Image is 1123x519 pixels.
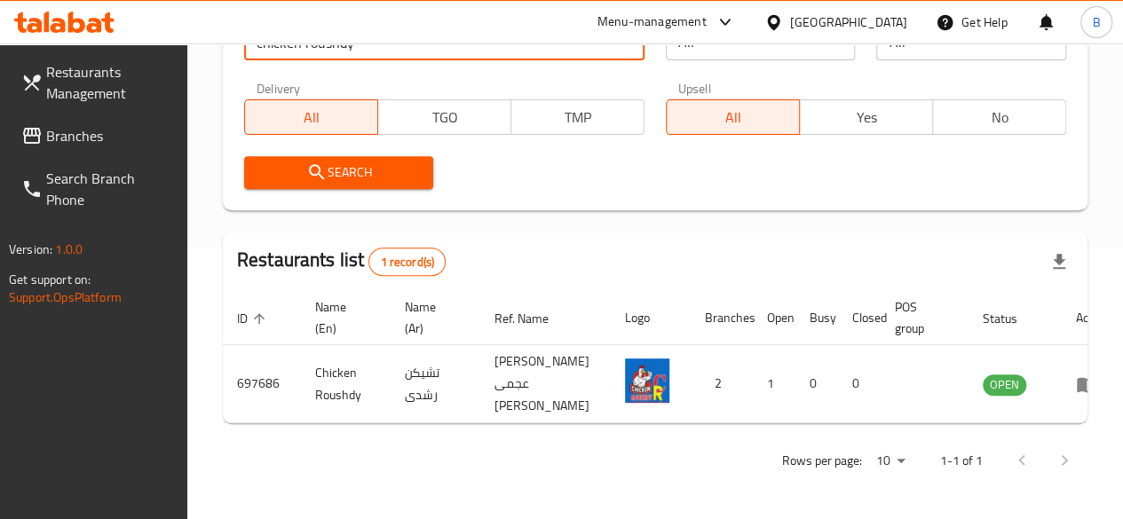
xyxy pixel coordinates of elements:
[315,296,369,339] span: Name (En)
[940,105,1059,130] span: No
[7,114,187,157] a: Branches
[480,345,611,423] td: [PERSON_NAME] عجمى [PERSON_NAME]
[932,99,1066,135] button: No
[385,105,504,130] span: TGO
[46,125,173,146] span: Branches
[244,156,434,189] button: Search
[691,345,753,423] td: 2
[838,345,881,423] td: 0
[46,168,173,210] span: Search Branch Phone
[9,238,52,261] span: Version:
[983,374,1026,396] div: OPEN
[301,345,391,423] td: Chicken Roushdy
[46,61,173,104] span: Restaurants Management
[223,291,1123,423] table: enhanced table
[369,254,445,271] span: 1 record(s)
[510,99,645,135] button: TMP
[674,105,793,130] span: All
[391,345,480,423] td: تشيكن رشدى
[518,105,637,130] span: TMP
[252,105,371,130] span: All
[9,268,91,291] span: Get support on:
[405,296,459,339] span: Name (Ar)
[223,345,301,423] td: 697686
[795,291,838,345] th: Busy
[7,157,187,221] a: Search Branch Phone
[368,248,446,276] div: Total records count
[983,374,1026,395] span: OPEN
[838,291,881,345] th: Closed
[666,99,800,135] button: All
[55,238,83,261] span: 1.0.0
[597,12,707,33] div: Menu-management
[1076,374,1109,395] div: Menu
[790,12,907,32] div: [GEOGRAPHIC_DATA]
[940,450,983,472] p: 1-1 of 1
[753,345,795,423] td: 1
[1092,12,1100,32] span: B
[1038,240,1080,283] div: Export file
[691,291,753,345] th: Branches
[7,51,187,114] a: Restaurants Management
[611,291,691,345] th: Logo
[678,82,711,94] label: Upsell
[782,450,862,472] p: Rows per page:
[799,99,933,135] button: Yes
[494,308,572,329] span: Ref. Name
[983,308,1040,329] span: Status
[237,247,446,276] h2: Restaurants list
[795,345,838,423] td: 0
[807,105,926,130] span: Yes
[244,99,378,135] button: All
[895,296,947,339] span: POS group
[625,358,669,403] img: Chicken Roushdy
[257,82,301,94] label: Delivery
[237,308,271,329] span: ID
[869,448,912,475] div: Rows per page:
[9,286,122,309] a: Support.OpsPlatform
[258,161,420,184] span: Search
[1062,291,1123,345] th: Action
[377,99,511,135] button: TGO
[753,291,795,345] th: Open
